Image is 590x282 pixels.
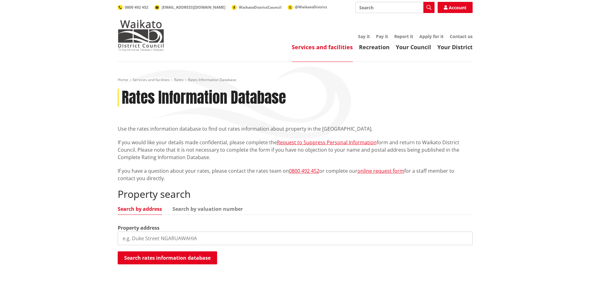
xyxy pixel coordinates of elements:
a: Pay it [376,33,388,39]
a: Account [438,2,473,13]
label: Property address [118,224,160,232]
a: WaikatoDistrictCouncil [232,5,282,10]
a: Search by address [118,206,162,211]
h1: Rates Information Database [122,89,286,107]
p: If you have a question about your rates, please contact the rates team on or complete our for a s... [118,167,473,182]
a: @WaikatoDistrict [288,4,327,10]
img: Waikato District Council - Te Kaunihera aa Takiwaa o Waikato [118,20,164,51]
a: Say it [358,33,370,39]
a: [EMAIL_ADDRESS][DOMAIN_NAME] [155,5,225,10]
a: Your District [437,43,473,51]
span: @WaikatoDistrict [295,4,327,10]
a: Services and facilities [133,77,170,82]
span: WaikatoDistrictCouncil [239,5,282,10]
p: If you would like your details made confidential, please complete the form and return to Waikato ... [118,139,473,161]
a: Rates [174,77,184,82]
a: 0800 492 452 [118,5,148,10]
a: 0800 492 452 [289,167,319,174]
span: [EMAIL_ADDRESS][DOMAIN_NAME] [162,5,225,10]
input: Search input [355,2,435,13]
input: e.g. Duke Street NGARUAWAHIA [118,232,473,245]
h2: Property search [118,188,473,200]
span: Rates Information Database [188,77,236,82]
p: Use the rates information database to find out rates information about property in the [GEOGRAPHI... [118,125,473,132]
a: Apply for it [419,33,444,39]
a: Search by valuation number [173,206,243,211]
a: Services and facilities [292,43,353,51]
button: Search rates information database [118,251,217,264]
a: Recreation [359,43,390,51]
a: Report it [394,33,413,39]
a: online request form [357,167,404,174]
a: Request to Suppress Personal Information [277,139,377,146]
a: Contact us [450,33,473,39]
span: 0800 492 452 [125,5,148,10]
a: Home [118,77,128,82]
a: Your Council [396,43,431,51]
nav: breadcrumb [118,77,473,83]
